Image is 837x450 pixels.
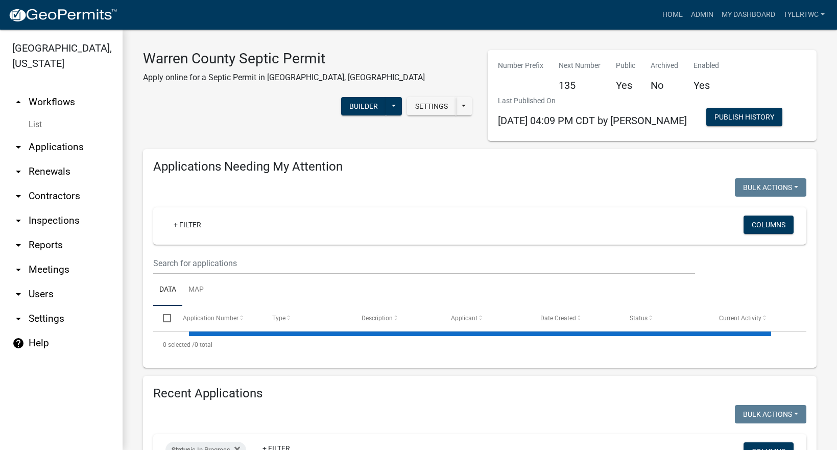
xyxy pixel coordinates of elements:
[616,60,635,71] p: Public
[183,315,238,322] span: Application Number
[616,79,635,91] h5: Yes
[153,159,806,174] h4: Applications Needing My Attention
[12,215,25,227] i: arrow_drop_down
[153,306,173,330] datatable-header-cell: Select
[153,253,695,274] input: Search for applications
[718,5,779,25] a: My Dashboard
[693,79,719,91] h5: Yes
[735,405,806,423] button: Bulk Actions
[687,5,718,25] a: Admin
[143,72,425,84] p: Apply online for a Septic Permit in [GEOGRAPHIC_DATA], [GEOGRAPHIC_DATA]
[498,114,687,127] span: [DATE] 04:09 PM CDT by [PERSON_NAME]
[498,60,543,71] p: Number Prefix
[153,386,806,401] h4: Recent Applications
[352,306,441,330] datatable-header-cell: Description
[173,306,262,330] datatable-header-cell: Application Number
[362,315,393,322] span: Description
[12,190,25,202] i: arrow_drop_down
[719,315,761,322] span: Current Activity
[272,315,285,322] span: Type
[658,5,687,25] a: Home
[706,108,782,126] button: Publish History
[12,96,25,108] i: arrow_drop_up
[651,79,678,91] h5: No
[630,315,648,322] span: Status
[165,216,209,234] a: + Filter
[407,97,456,115] button: Settings
[153,332,806,358] div: 0 total
[12,239,25,251] i: arrow_drop_down
[143,50,425,67] h3: Warren County Septic Permit
[709,306,799,330] datatable-header-cell: Current Activity
[12,165,25,178] i: arrow_drop_down
[12,141,25,153] i: arrow_drop_down
[153,274,182,306] a: Data
[341,97,386,115] button: Builder
[779,5,829,25] a: TylerTWC
[441,306,531,330] datatable-header-cell: Applicant
[451,315,477,322] span: Applicant
[12,264,25,276] i: arrow_drop_down
[262,306,351,330] datatable-header-cell: Type
[182,274,210,306] a: Map
[651,60,678,71] p: Archived
[744,216,794,234] button: Columns
[706,114,782,122] wm-modal-confirm: Workflow Publish History
[531,306,620,330] datatable-header-cell: Date Created
[12,288,25,300] i: arrow_drop_down
[12,313,25,325] i: arrow_drop_down
[693,60,719,71] p: Enabled
[12,337,25,349] i: help
[559,79,601,91] h5: 135
[620,306,709,330] datatable-header-cell: Status
[163,341,195,348] span: 0 selected /
[540,315,576,322] span: Date Created
[559,60,601,71] p: Next Number
[735,178,806,197] button: Bulk Actions
[498,96,687,106] p: Last Published On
